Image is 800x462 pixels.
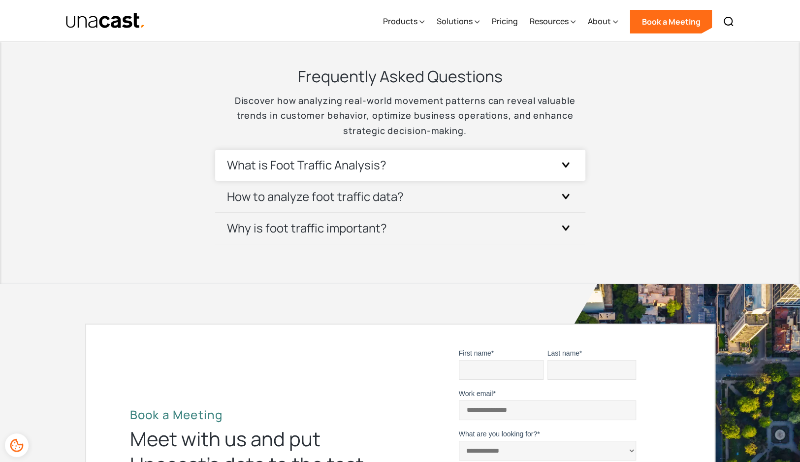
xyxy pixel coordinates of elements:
[227,157,386,173] h3: What is Foot Traffic Analysis?
[587,1,618,42] div: About
[65,12,146,30] img: Unacast text logo
[459,390,493,397] span: Work email
[587,15,610,27] div: About
[723,16,735,28] img: Search icon
[529,15,568,27] div: Resources
[459,349,491,357] span: First name
[227,220,387,236] h3: Why is foot traffic important?
[547,349,579,357] span: Last name
[459,430,538,438] span: What are you looking for?
[130,407,386,422] h2: Book a Meeting
[298,66,503,87] h3: Frequently Asked Questions
[529,1,576,42] div: Resources
[383,15,417,27] div: Products
[227,189,404,204] h3: How to analyze foot traffic data?
[436,1,480,42] div: Solutions
[65,12,146,30] a: home
[630,10,712,33] a: Book a Meeting
[5,433,29,457] div: Cookie Preferences
[383,1,424,42] div: Products
[491,1,517,42] a: Pricing
[436,15,472,27] div: Solutions
[216,93,585,137] p: Discover how analyzing real-world movement patterns can reveal valuable trends in customer behavi...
